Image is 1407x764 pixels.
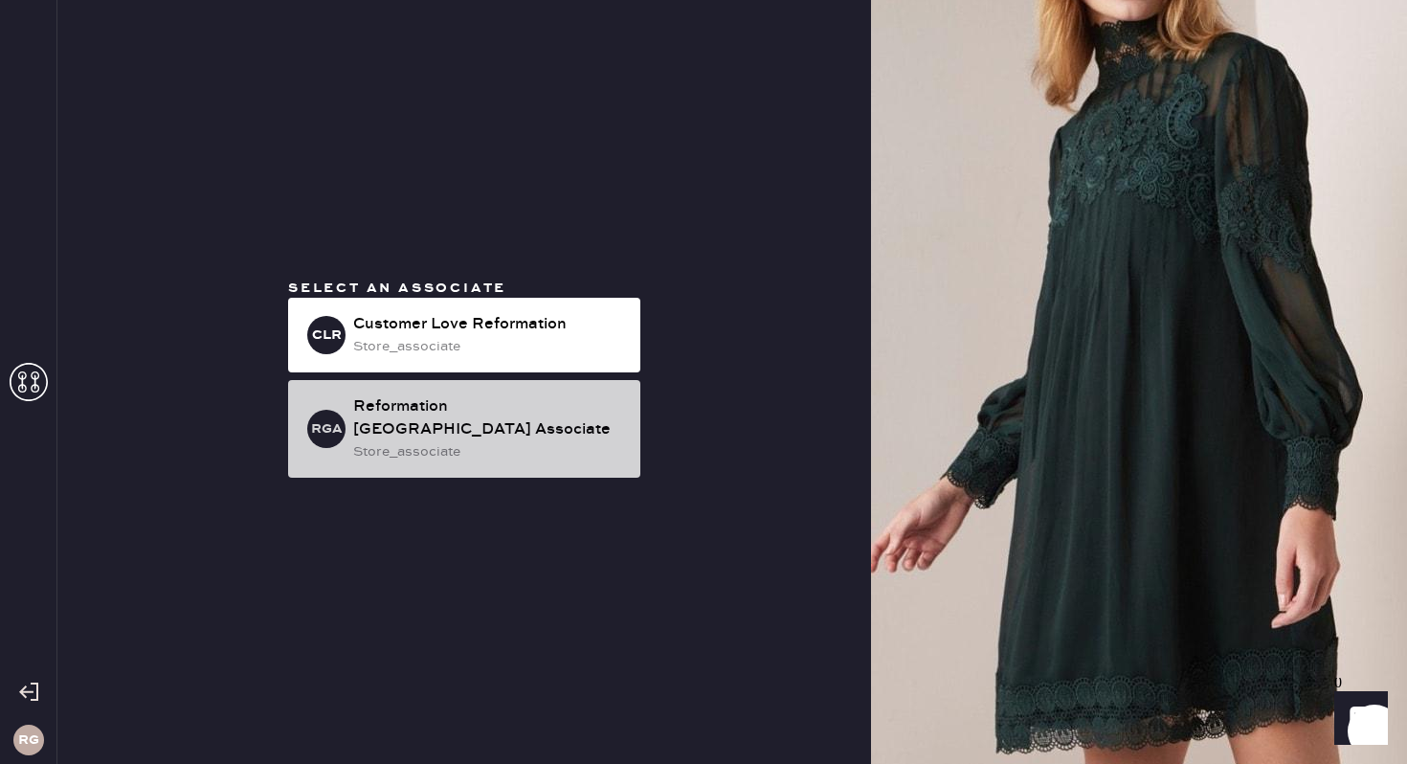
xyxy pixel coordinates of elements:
[353,336,625,357] div: store_associate
[312,328,342,342] h3: CLR
[353,441,625,462] div: store_associate
[311,422,343,436] h3: RGA
[1316,678,1398,760] iframe: Front Chat
[288,280,506,297] span: Select an associate
[18,733,39,747] h3: RG
[353,313,625,336] div: Customer Love Reformation
[353,395,625,441] div: Reformation [GEOGRAPHIC_DATA] Associate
